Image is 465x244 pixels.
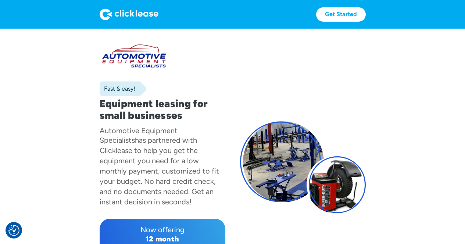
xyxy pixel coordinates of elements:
[100,85,135,92] div: Fast & easy!
[8,225,19,236] img: Revisit consent button
[100,126,178,145] div: Automotive Equipment Specialists
[8,225,19,236] button: Consent Preferences
[105,235,219,243] div: 12 month
[100,98,225,121] h1: Equipment leasing for small businesses
[100,8,158,20] img: Logo
[105,225,219,235] div: Now offering
[100,136,219,206] div: has partnered with Clicklease to help you get the equipment you need for a low monthly payment, c...
[316,7,366,22] a: Get Started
